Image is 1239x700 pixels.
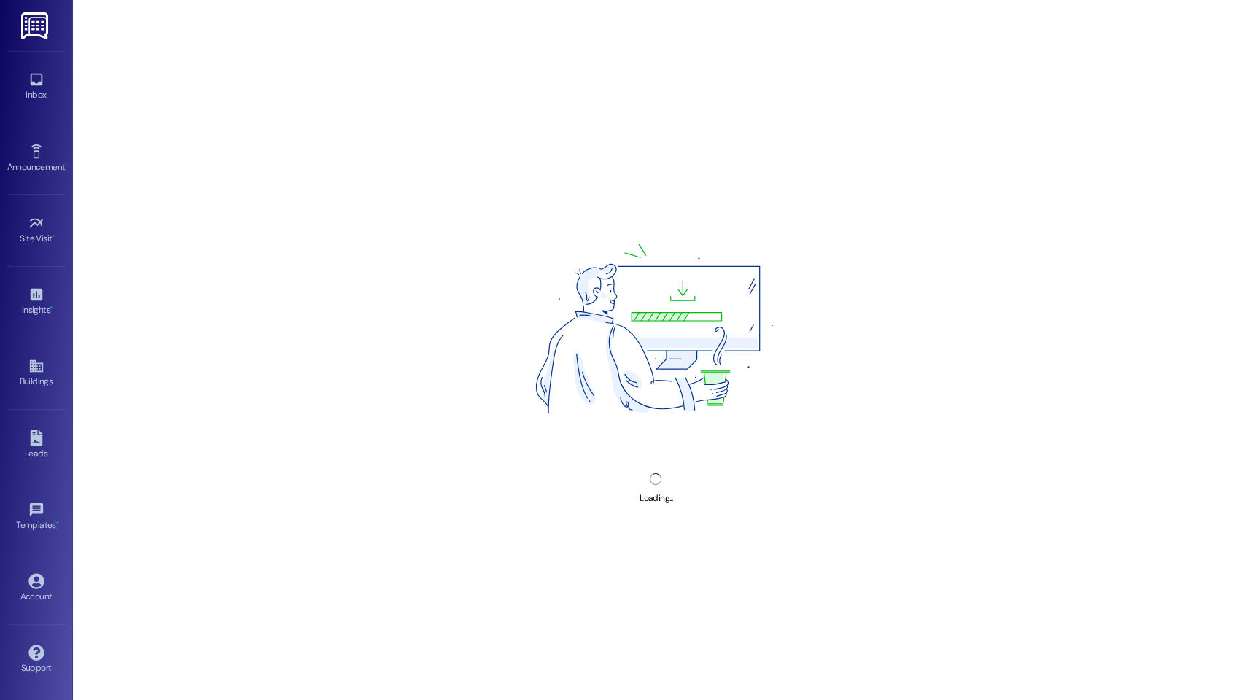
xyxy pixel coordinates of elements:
[7,354,66,393] a: Buildings
[7,211,66,250] a: Site Visit •
[56,518,58,528] span: •
[7,426,66,465] a: Leads
[7,282,66,322] a: Insights •
[65,160,67,170] span: •
[50,303,53,313] span: •
[7,67,66,106] a: Inbox
[7,569,66,608] a: Account
[53,231,55,241] span: •
[640,491,672,506] div: Loading...
[7,640,66,680] a: Support
[21,12,51,39] img: ResiDesk Logo
[7,497,66,537] a: Templates •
